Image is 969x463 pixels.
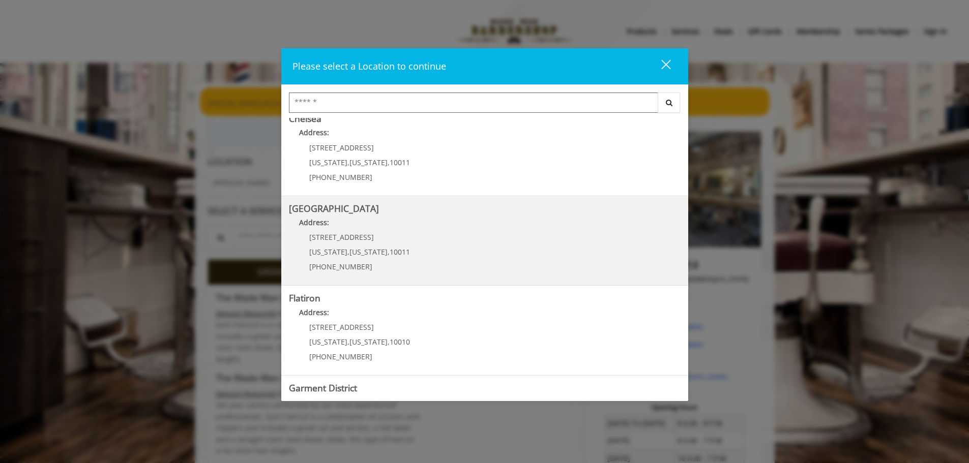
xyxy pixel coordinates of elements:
[349,158,388,167] span: [US_STATE]
[349,337,388,347] span: [US_STATE]
[289,202,379,214] b: [GEOGRAPHIC_DATA]
[347,337,349,347] span: ,
[309,337,347,347] span: [US_STATE]
[309,262,372,271] span: [PHONE_NUMBER]
[299,128,329,137] b: Address:
[642,56,677,77] button: close dialog
[289,382,357,394] b: Garment District
[309,322,374,332] span: [STREET_ADDRESS]
[309,232,374,242] span: [STREET_ADDRESS]
[289,92,658,113] input: Search Center
[289,112,321,125] b: Chelsea
[390,158,410,167] span: 10011
[309,352,372,361] span: [PHONE_NUMBER]
[349,247,388,257] span: [US_STATE]
[309,247,347,257] span: [US_STATE]
[388,247,390,257] span: ,
[347,158,349,167] span: ,
[299,307,329,317] b: Address:
[390,337,410,347] span: 10010
[390,247,410,257] span: 10011
[388,158,390,167] span: ,
[347,247,349,257] span: ,
[388,337,390,347] span: ,
[309,172,372,182] span: [PHONE_NUMBER]
[292,60,446,72] span: Please select a Location to continue
[309,143,374,152] span: [STREET_ADDRESS]
[299,218,329,227] b: Address:
[309,158,347,167] span: [US_STATE]
[663,99,675,106] i: Search button
[650,59,670,74] div: close dialog
[289,92,681,118] div: Center Select
[289,292,320,304] b: Flatiron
